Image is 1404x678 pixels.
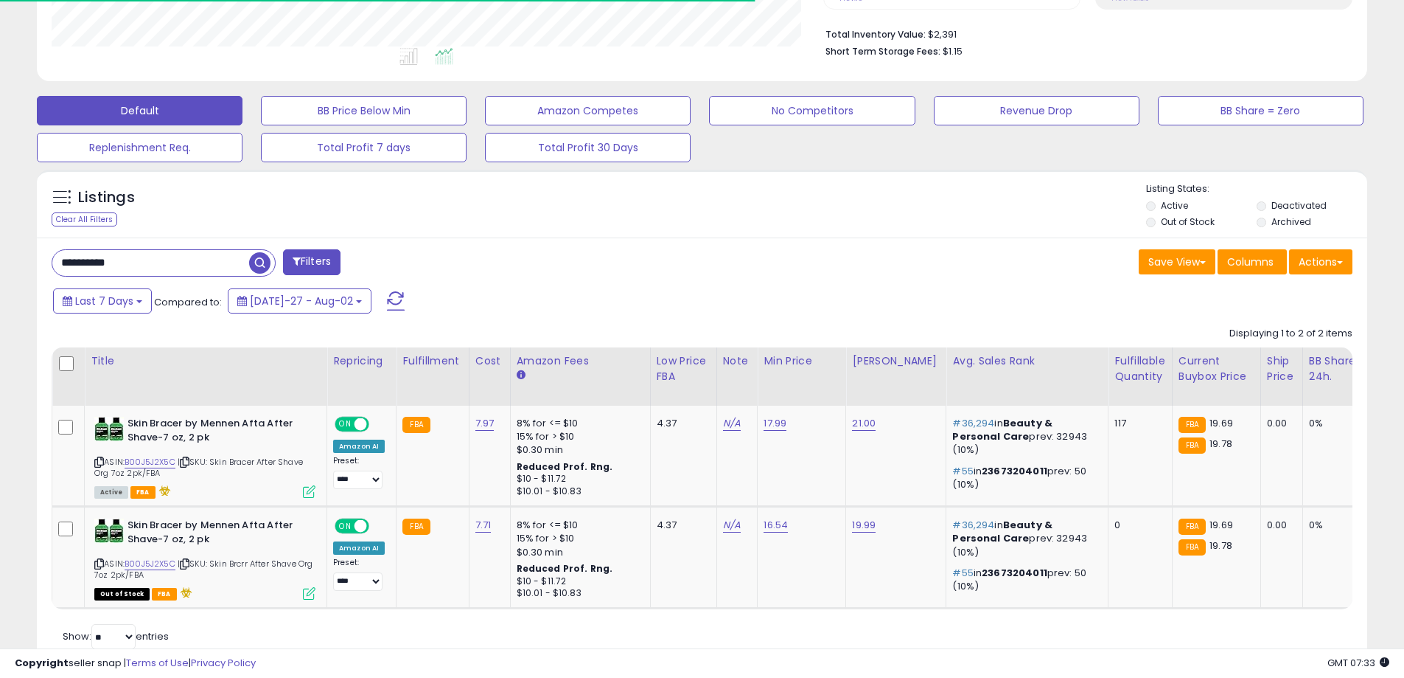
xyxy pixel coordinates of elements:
[934,96,1139,125] button: Revenue Drop
[517,369,525,382] small: Amazon Fees.
[517,587,639,600] div: $10.01 - $10.83
[53,288,152,314] button: Last 7 Days
[1309,417,1358,430] div: 0%
[333,353,390,369] div: Repricing
[1209,539,1232,553] span: 19.78
[128,519,307,550] b: Skin Bracer by Mennen Afta After Shave-7 oz, 2 pk
[1309,353,1363,384] div: BB Share 24h.
[152,588,177,601] span: FBA
[657,417,705,430] div: 4.37
[91,353,321,369] div: Title
[128,417,307,448] b: Skin Bracer by Mennen Afta After Shave-7 oz, 2 pk
[402,519,430,535] small: FBA
[485,133,691,162] button: Total Profit 30 Days
[1271,215,1311,228] label: Archived
[94,558,313,580] span: | SKU: Skin Brcrr After Shave Org 7oz 2pk/FBA
[250,294,353,308] span: [DATE]-27 - Aug-02
[1146,182,1367,196] p: Listing States:
[1267,417,1291,430] div: 0.00
[78,187,135,208] h5: Listings
[1267,353,1296,384] div: Ship Price
[723,353,752,369] div: Note
[52,212,117,226] div: Clear All Filters
[1114,353,1165,384] div: Fulfillable Quantity
[517,519,639,532] div: 8% for <= $10
[952,416,1052,443] span: Beauty & Personal Care
[852,353,940,369] div: [PERSON_NAME]
[1209,518,1233,532] span: 19.69
[15,657,256,671] div: seller snap | |
[125,456,175,468] a: B00J5J2X5C
[75,294,133,308] span: Last 7 Days
[125,558,175,570] a: B00J5J2X5C
[154,295,222,309] span: Compared to:
[283,249,340,275] button: Filters
[952,566,973,580] span: #55
[952,464,973,478] span: #55
[943,44,963,58] span: $1.15
[1114,417,1160,430] div: 117
[517,485,639,498] div: $10.01 - $10.83
[952,417,1097,457] p: in prev: 32943 (10%)
[1309,519,1358,532] div: 0%
[1114,519,1160,532] div: 0
[825,45,940,58] b: Short Term Storage Fees:
[764,416,786,431] a: 17.99
[952,519,1097,559] p: in prev: 32943 (10%)
[517,575,639,588] div: $10 - $11.72
[657,519,705,532] div: 4.37
[94,456,303,478] span: | SKU: Skin Bracer After Shave Org 7oz 2pk/FBA
[63,629,169,643] span: Show: entries
[130,486,156,499] span: FBA
[952,353,1102,369] div: Avg. Sales Rank
[485,96,691,125] button: Amazon Competes
[37,133,242,162] button: Replenishment Req.
[336,520,355,533] span: ON
[517,532,639,545] div: 15% for > $10
[825,28,926,41] b: Total Inventory Value:
[517,562,613,575] b: Reduced Prof. Rng.
[1218,249,1287,274] button: Columns
[333,456,385,489] div: Preset:
[1178,437,1206,454] small: FBA
[333,558,385,591] div: Preset:
[517,430,639,443] div: 15% for > $10
[1178,417,1206,433] small: FBA
[657,353,710,384] div: Low Price FBA
[94,417,124,441] img: 51B5nbOB7QL._SL40_.jpg
[517,443,639,457] div: $0.30 min
[1227,255,1274,269] span: Columns
[94,486,128,499] span: All listings currently available for purchase on Amazon
[367,418,391,431] span: OFF
[517,460,613,473] b: Reduced Prof. Rng.
[333,440,385,453] div: Amazon AI
[517,353,644,369] div: Amazon Fees
[825,24,1341,42] li: $2,391
[1161,199,1188,212] label: Active
[261,96,467,125] button: BB Price Below Min
[336,418,355,431] span: ON
[723,518,741,533] a: N/A
[191,656,256,670] a: Privacy Policy
[37,96,242,125] button: Default
[517,417,639,430] div: 8% for <= $10
[1209,437,1232,451] span: 19.78
[952,465,1097,491] p: in prev: 50 (10%)
[852,416,876,431] a: 21.00
[367,520,391,533] span: OFF
[126,656,189,670] a: Terms of Use
[402,353,462,369] div: Fulfillment
[517,546,639,559] div: $0.30 min
[177,587,192,598] i: hazardous material
[228,288,371,314] button: [DATE]-27 - Aug-02
[15,656,69,670] strong: Copyright
[94,519,124,543] img: 51B5nbOB7QL._SL40_.jpg
[94,417,315,497] div: ASIN:
[764,518,788,533] a: 16.54
[475,518,492,533] a: 7.71
[1271,199,1327,212] label: Deactivated
[764,353,839,369] div: Min Price
[1327,656,1389,670] span: 2025-08-10 07:33 GMT
[709,96,915,125] button: No Competitors
[952,567,1097,593] p: in prev: 50 (10%)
